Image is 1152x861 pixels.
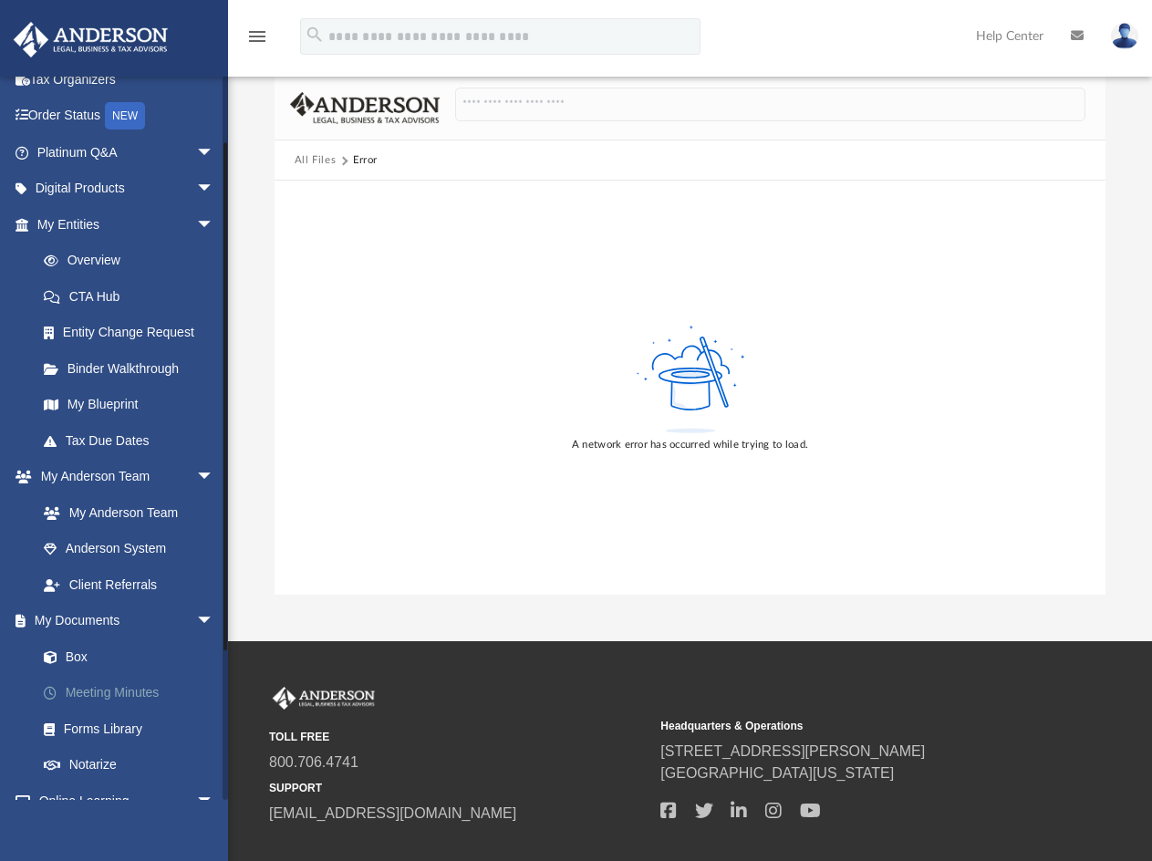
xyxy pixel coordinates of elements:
a: Anderson System [26,531,233,567]
a: Meeting Minutes [26,675,242,711]
a: Platinum Q&Aarrow_drop_down [13,134,242,171]
a: [STREET_ADDRESS][PERSON_NAME] [660,743,925,759]
a: Binder Walkthrough [26,350,242,387]
a: Tax Due Dates [26,422,242,459]
a: [GEOGRAPHIC_DATA][US_STATE] [660,765,894,781]
a: My Anderson Team [26,494,223,531]
a: [EMAIL_ADDRESS][DOMAIN_NAME] [269,805,516,821]
a: Client Referrals [26,566,233,603]
i: menu [246,26,268,47]
span: arrow_drop_down [196,783,233,820]
a: CTA Hub [26,278,242,315]
img: Anderson Advisors Platinum Portal [8,22,173,57]
span: arrow_drop_down [196,603,233,640]
a: 800.706.4741 [269,754,358,770]
a: Box [26,638,233,675]
div: Error [353,152,377,169]
a: menu [246,35,268,47]
a: My Blueprint [26,387,233,423]
a: Forms Library [26,711,233,747]
span: arrow_drop_down [196,134,233,171]
a: Digital Productsarrow_drop_down [13,171,242,207]
a: Overview [26,243,242,279]
small: SUPPORT [269,780,648,796]
i: search [305,25,325,45]
a: Online Learningarrow_drop_down [13,783,233,819]
div: A network error has occurred while trying to load. [572,437,808,453]
small: Headquarters & Operations [660,718,1039,734]
img: User Pic [1111,23,1138,49]
button: All Files [295,152,337,169]
a: Entity Change Request [26,315,242,351]
div: NEW [105,102,145,130]
a: My Entitiesarrow_drop_down [13,206,242,243]
a: Tax Organizers [13,61,242,98]
span: arrow_drop_down [196,171,233,208]
a: My Documentsarrow_drop_down [13,603,242,639]
input: Search files and folders [455,88,1085,122]
small: TOLL FREE [269,729,648,745]
img: Anderson Advisors Platinum Portal [269,687,379,711]
span: arrow_drop_down [196,459,233,496]
a: Order StatusNEW [13,98,242,135]
a: My Anderson Teamarrow_drop_down [13,459,233,495]
a: Notarize [26,747,242,783]
span: arrow_drop_down [196,206,233,244]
